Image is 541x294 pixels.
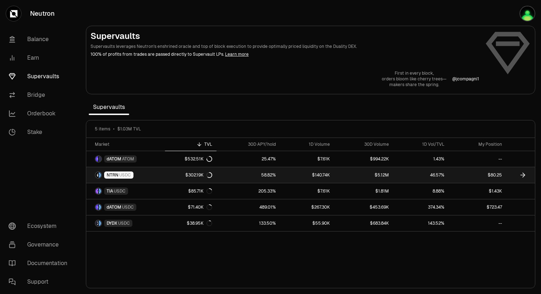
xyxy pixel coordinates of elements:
[96,220,98,226] img: DYDX Logo
[393,199,449,215] a: 374.34%
[95,141,161,147] div: Market
[280,167,334,183] a: $140.74K
[280,199,334,215] a: $267.30K
[221,141,276,147] div: 30D APY/hold
[165,199,217,215] a: $71.40K
[398,141,444,147] div: 1D Vol/TVL
[449,151,506,167] a: --
[107,172,118,178] span: NTRN
[334,199,393,215] a: $453.69K
[114,188,126,194] span: USDC
[452,76,479,82] a: @jcompagni1
[86,183,165,199] a: TIA LogoUSDC LogoTIAUSDC
[3,254,77,273] a: Documentation
[449,199,506,215] a: $723.47
[119,172,131,178] span: USDC
[449,167,506,183] a: $80.25
[185,172,212,178] div: $302.19K
[334,151,393,167] a: $994.22K
[185,156,212,162] div: $532.51K
[96,172,98,178] img: NTRN Logo
[280,183,334,199] a: $7.61K
[107,204,121,210] span: dATOM
[3,67,77,86] a: Supervaults
[187,220,212,226] div: $38.95K
[216,151,280,167] a: 25.47%
[216,183,280,199] a: 205.33%
[107,220,117,226] span: DYDX
[99,220,101,226] img: USDC Logo
[122,156,134,162] span: ATOM
[280,215,334,231] a: $55.90K
[338,141,389,147] div: 30D Volume
[382,70,447,88] a: First in every block,orders bloom like cherry trees—makers share the spring.
[118,220,130,226] span: USDC
[393,167,449,183] a: 46.57%
[3,123,77,141] a: Stake
[3,86,77,104] a: Bridge
[216,167,280,183] a: 58.82%
[3,273,77,291] a: Support
[520,6,535,21] img: Ted
[382,76,447,82] p: orders bloom like cherry trees—
[382,82,447,88] p: makers share the spring.
[86,151,165,167] a: dATOM LogoATOM LogodATOMATOM
[91,30,479,42] h2: Supervaults
[216,215,280,231] a: 133.50%
[86,167,165,183] a: NTRN LogoUSDC LogoNTRNUSDC
[96,156,98,162] img: dATOM Logo
[284,141,330,147] div: 1D Volume
[107,188,113,194] span: TIA
[188,188,212,194] div: $85.71K
[393,183,449,199] a: 8.88%
[91,51,479,58] p: 100% of profits from trades are passed directly to Supervault LPs.
[107,156,121,162] span: dATOM
[86,199,165,215] a: dATOM LogoUSDC LogodATOMUSDC
[89,100,129,114] span: Supervaults
[334,183,393,199] a: $1.81M
[449,183,506,199] a: $1.43K
[165,215,217,231] a: $38.95K
[449,215,506,231] a: --
[99,156,101,162] img: ATOM Logo
[188,204,212,210] div: $71.40K
[3,104,77,123] a: Orderbook
[99,172,101,178] img: USDC Logo
[3,235,77,254] a: Governance
[86,215,165,231] a: DYDX LogoUSDC LogoDYDXUSDC
[280,151,334,167] a: $7.61K
[99,188,101,194] img: USDC Logo
[393,215,449,231] a: 143.52%
[165,183,217,199] a: $85.71K
[3,30,77,49] a: Balance
[96,188,98,194] img: TIA Logo
[96,204,98,210] img: dATOM Logo
[452,76,479,82] p: @ jcompagni1
[165,151,217,167] a: $532.51K
[117,126,141,132] span: $1.03M TVL
[99,204,101,210] img: USDC Logo
[393,151,449,167] a: 1.43%
[95,126,110,132] span: 5 items
[334,167,393,183] a: $5.12M
[122,204,134,210] span: USDC
[3,217,77,235] a: Ecosystem
[91,43,479,50] p: Supervaults leverages Neutron's enshrined oracle and top of block execution to provide optimally ...
[216,199,280,215] a: 489.01%
[165,167,217,183] a: $302.19K
[169,141,213,147] div: TVL
[225,51,249,57] a: Learn more
[3,49,77,67] a: Earn
[382,70,447,76] p: First in every block,
[334,215,393,231] a: $683.84K
[453,141,502,147] div: My Position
